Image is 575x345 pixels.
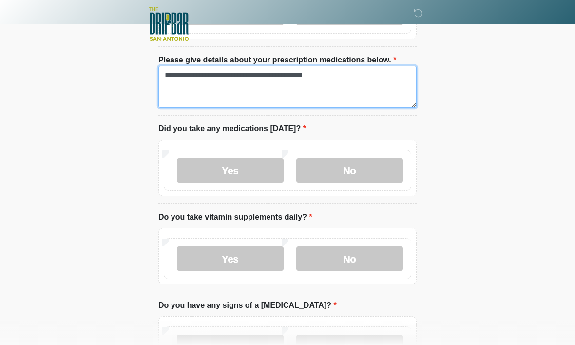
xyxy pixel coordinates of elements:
[177,158,284,183] label: Yes
[158,300,337,311] label: Do you have any signs of a [MEDICAL_DATA]?
[158,54,396,66] label: Please give details about your prescription medications below.
[149,7,189,41] img: The DRIPBaR - San Antonio Fossil Creek Logo
[158,123,306,135] label: Did you take any medications [DATE]?
[158,211,312,223] label: Do you take vitamin supplements daily?
[177,246,284,271] label: Yes
[296,246,403,271] label: No
[296,158,403,183] label: No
